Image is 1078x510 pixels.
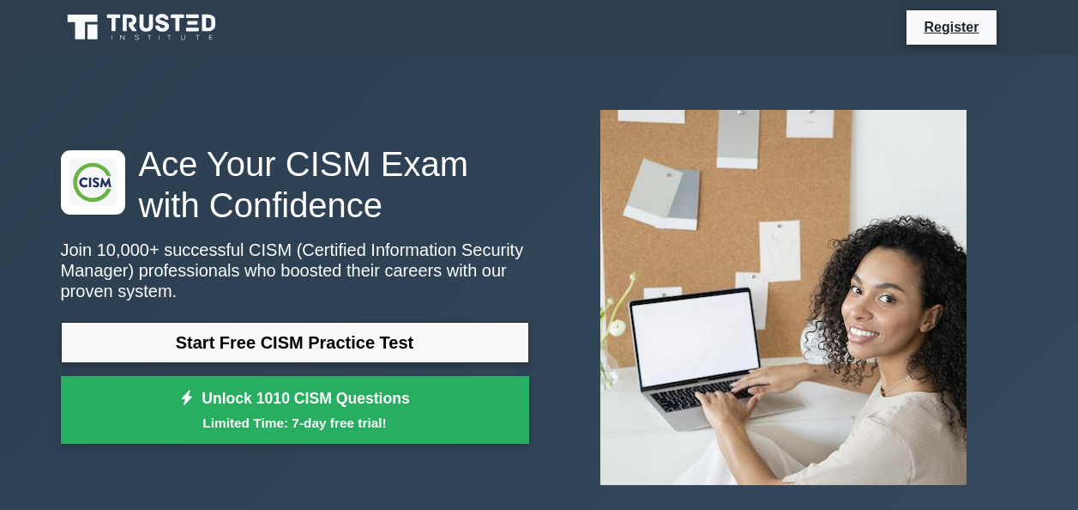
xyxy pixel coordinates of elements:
a: Start Free CISM Practice Test [61,322,529,363]
a: Register [913,16,989,38]
a: Unlock 1010 CISM QuestionsLimited Time: 7-day free trial! [61,376,529,445]
p: Join 10,000+ successful CISM (Certified Information Security Manager) professionals who boosted t... [61,240,529,301]
small: Limited Time: 7-day free trial! [82,413,508,433]
h1: Ace Your CISM Exam with Confidence [61,143,529,226]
